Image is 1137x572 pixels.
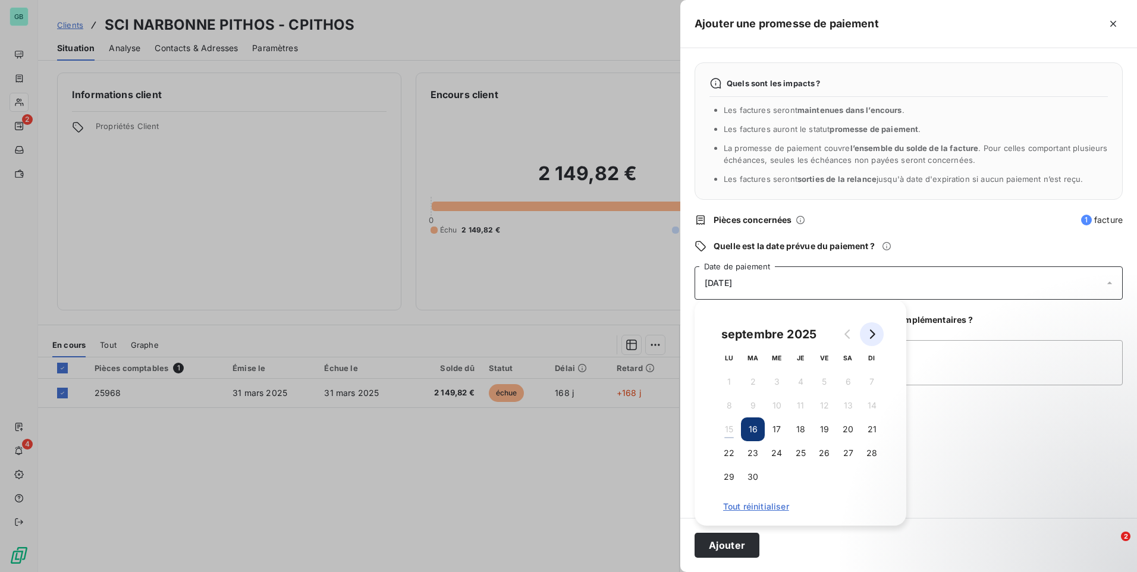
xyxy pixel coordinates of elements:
button: 2 [741,370,765,394]
span: Quels sont les impacts ? [727,78,821,88]
button: 9 [741,394,765,417]
iframe: Intercom notifications message [899,457,1137,540]
span: sorties de la relance [797,174,877,184]
button: 13 [836,394,860,417]
span: l’ensemble du solde de la facture [850,143,979,153]
button: 28 [860,441,884,465]
button: 26 [812,441,836,465]
button: 1 [717,370,741,394]
span: Les factures seront . [724,105,904,115]
span: 1 [1081,215,1092,225]
button: 6 [836,370,860,394]
span: Quelle est la date prévue du paiement ? [714,240,875,252]
button: 19 [812,417,836,441]
span: [DATE] [705,278,732,288]
button: 25 [789,441,812,465]
span: maintenues dans l’encours [797,105,902,115]
th: mercredi [765,346,789,370]
button: 4 [789,370,812,394]
th: lundi [717,346,741,370]
button: 20 [836,417,860,441]
span: facture [1081,214,1123,226]
th: vendredi [812,346,836,370]
button: 11 [789,394,812,417]
button: 27 [836,441,860,465]
span: La promesse de paiement couvre . Pour celles comportant plusieurs échéances, seules les échéances... [724,143,1108,165]
button: Go to previous month [836,322,860,346]
button: 8 [717,394,741,417]
button: 29 [717,465,741,489]
button: 15 [717,417,741,441]
button: Ajouter [695,533,759,558]
span: Les factures auront le statut . [724,124,921,134]
th: jeudi [789,346,812,370]
th: mardi [741,346,765,370]
button: 16 [741,417,765,441]
span: Pièces concernées [714,214,792,226]
button: 21 [860,417,884,441]
button: 17 [765,417,789,441]
button: Go to next month [860,322,884,346]
span: 2 [1121,532,1130,541]
button: 12 [812,394,836,417]
button: 7 [860,370,884,394]
button: 3 [765,370,789,394]
button: 14 [860,394,884,417]
button: 30 [741,465,765,489]
button: 24 [765,441,789,465]
button: 10 [765,394,789,417]
span: promesse de paiement [830,124,918,134]
button: 23 [741,441,765,465]
h5: Ajouter une promesse de paiement [695,15,879,32]
iframe: Intercom live chat [1097,532,1125,560]
span: Les factures seront jusqu'à date d'expiration si aucun paiement n’est reçu. [724,174,1083,184]
button: 22 [717,441,741,465]
th: dimanche [860,346,884,370]
button: 18 [789,417,812,441]
button: 5 [812,370,836,394]
div: septembre 2025 [717,325,821,344]
th: samedi [836,346,860,370]
span: Tout réinitialiser [723,502,878,511]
